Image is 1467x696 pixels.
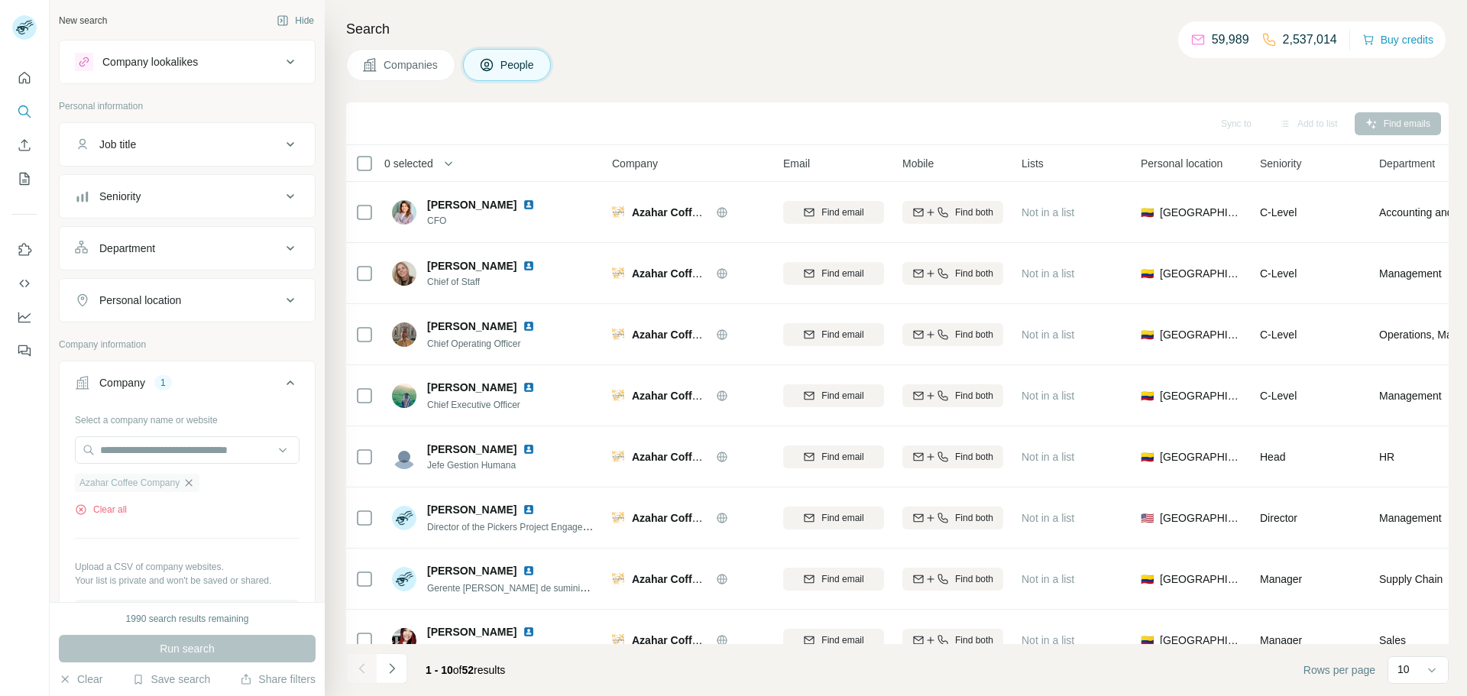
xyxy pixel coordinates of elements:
span: [GEOGRAPHIC_DATA] [1160,388,1242,403]
span: C-Level [1260,390,1297,402]
span: Azahar Coffee Company [79,476,180,490]
span: Lists [1022,156,1044,171]
img: Logo of Azahar Coffee Company [612,390,624,402]
span: Director [1260,512,1297,524]
span: Email [783,156,810,171]
p: Company information [59,338,316,351]
div: Seniority [99,189,141,204]
button: Save search [132,672,210,687]
span: [PERSON_NAME] [427,319,517,334]
span: [GEOGRAPHIC_DATA] [1160,205,1242,220]
span: Jefe Gestion Humana [427,458,553,472]
img: LinkedIn logo [523,503,535,516]
span: Chief Executive Officer [427,400,520,410]
span: [PERSON_NAME] [427,197,517,212]
img: Avatar [392,261,416,286]
span: Personal location [1141,156,1222,171]
img: Avatar [392,506,416,530]
span: CFO [427,214,553,228]
img: LinkedIn logo [523,381,535,393]
span: Management [1379,388,1442,403]
button: Find both [902,629,1003,652]
button: Seniority [60,178,315,215]
button: My lists [12,165,37,193]
span: 🇨🇴 [1141,388,1154,403]
button: Navigate to next page [377,653,407,684]
button: Share filters [240,672,316,687]
p: Upload a CSV of company websites. [75,560,300,574]
button: Clear all [75,503,127,516]
button: Upload a list of companies [75,600,300,627]
img: LinkedIn logo [523,260,535,272]
span: Azahar Coffee Company [632,634,756,646]
button: Search [12,98,37,125]
img: Avatar [392,628,416,652]
span: 52 [462,664,474,676]
span: 🇺🇸 [1141,510,1154,526]
img: Logo of Azahar Coffee Company [612,206,624,219]
p: 2,537,014 [1283,31,1337,49]
div: Department [99,241,155,256]
p: Your list is private and won't be saved or shared. [75,574,300,588]
span: Not in a list [1022,206,1074,219]
span: Director of the Pickers Project Engagement &Execution [427,520,652,533]
span: Sales [1379,633,1406,648]
img: Avatar [392,322,416,347]
button: Find email [783,201,884,224]
span: [PERSON_NAME] [427,624,517,639]
img: Logo of Azahar Coffee Company [612,267,624,280]
span: Find email [821,267,863,280]
span: Gerente [PERSON_NAME] de suministro [427,581,595,594]
span: [GEOGRAPHIC_DATA] [1160,266,1242,281]
span: Find email [821,450,863,464]
button: Job title [60,126,315,163]
button: Personal location [60,282,315,319]
button: Find email [783,445,884,468]
span: [PERSON_NAME] [427,442,517,457]
span: Manager [1260,573,1302,585]
div: Personal location [99,293,181,308]
span: Find both [955,389,993,403]
span: Find email [821,328,863,342]
span: 🇨🇴 [1141,205,1154,220]
span: Companies [384,57,439,73]
span: Rows per page [1303,662,1375,678]
button: Feedback [12,337,37,364]
button: Find email [783,262,884,285]
p: Personal information [59,99,316,113]
p: 10 [1397,662,1410,677]
span: Find both [955,450,993,464]
button: Buy credits [1362,29,1433,50]
div: 1 [154,376,172,390]
button: Dashboard [12,303,37,331]
button: Find both [902,201,1003,224]
button: Use Surfe on LinkedIn [12,236,37,264]
span: Azahar Coffee Company [632,390,756,402]
span: Administradora de punto de venta [427,644,565,655]
button: Find email [783,384,884,407]
span: 1 - 10 [426,664,453,676]
span: Azahar Coffee Company [632,451,756,463]
button: Use Surfe API [12,270,37,297]
button: Hide [266,9,325,32]
span: Find both [955,633,993,647]
span: Not in a list [1022,451,1074,463]
button: Find both [902,507,1003,529]
span: Find email [821,511,863,525]
div: Company [99,375,145,390]
span: C-Level [1260,329,1297,341]
span: Find both [955,572,993,586]
img: LinkedIn logo [523,626,535,638]
div: New search [59,14,107,28]
span: Azahar Coffee Company [632,573,756,585]
img: Avatar [392,445,416,469]
span: Not in a list [1022,267,1074,280]
div: Select a company name or website [75,407,300,427]
img: LinkedIn logo [523,565,535,577]
span: [GEOGRAPHIC_DATA] [1160,327,1242,342]
span: Find email [821,572,863,586]
img: Logo of Azahar Coffee Company [612,573,624,585]
button: Find both [902,262,1003,285]
span: Find email [821,389,863,403]
span: Department [1379,156,1435,171]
